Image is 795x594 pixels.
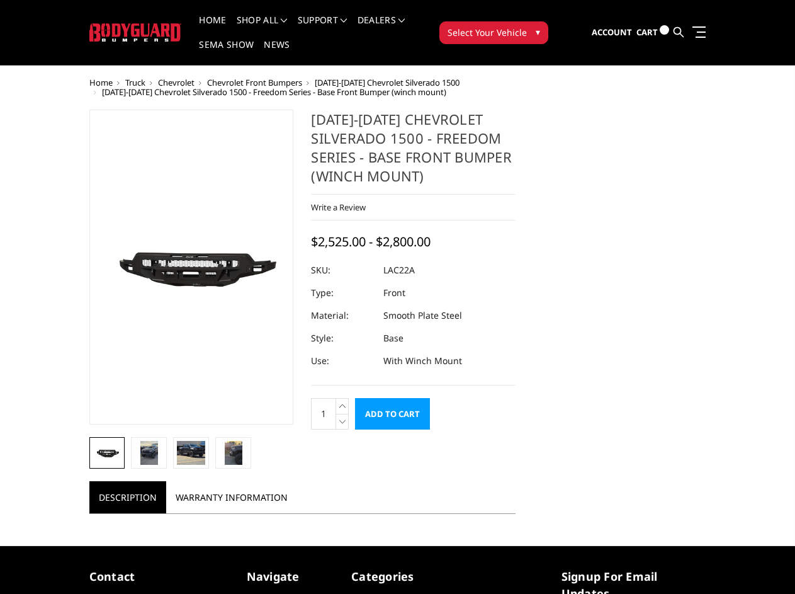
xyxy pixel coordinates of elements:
a: Warranty Information [166,481,297,513]
dt: Material: [311,304,374,327]
a: shop all [237,16,288,40]
span: Cart [636,26,658,38]
button: Select Your Vehicle [439,21,548,44]
dd: Smooth Plate Steel [383,304,462,327]
a: Support [298,16,347,40]
a: Cart [636,15,669,50]
a: Description [89,481,166,513]
input: Add to Cart [355,398,430,430]
dd: Front [383,282,405,304]
dd: With Winch Mount [383,350,462,372]
a: 2022-2025 Chevrolet Silverado 1500 - Freedom Series - Base Front Bumper (winch mount) [89,110,294,425]
img: BODYGUARD BUMPERS [89,23,182,42]
img: 2022-2025 Chevrolet Silverado 1500 - Freedom Series - Base Front Bumper (winch mount) [140,441,159,465]
dt: SKU: [311,259,374,282]
a: News [264,40,290,65]
img: 2022-2025 Chevrolet Silverado 1500 - Freedom Series - Base Front Bumper (winch mount) [177,441,205,465]
a: Home [89,77,113,88]
img: 2022-2025 Chevrolet Silverado 1500 - Freedom Series - Base Front Bumper (winch mount) [93,441,121,465]
a: Account [592,16,632,50]
a: Write a Review [311,202,366,213]
span: ▾ [536,25,540,38]
a: [DATE]-[DATE] Chevrolet Silverado 1500 [315,77,460,88]
a: Chevrolet [158,77,195,88]
h5: Navigate [247,568,339,585]
dt: Use: [311,350,374,372]
a: Chevrolet Front Bumpers [207,77,302,88]
span: Select Your Vehicle [448,26,527,39]
h5: Categories [351,568,444,585]
dd: LAC22A [383,259,415,282]
span: Account [592,26,632,38]
span: [DATE]-[DATE] Chevrolet Silverado 1500 - Freedom Series - Base Front Bumper (winch mount) [102,86,446,98]
a: SEMA Show [199,40,254,65]
a: Truck [125,77,145,88]
img: 2022-2025 Chevrolet Silverado 1500 - Freedom Series - Base Front Bumper (winch mount) [225,441,243,465]
h5: contact [89,568,234,585]
span: $2,525.00 - $2,800.00 [311,233,431,250]
dd: Base [383,327,403,350]
dt: Type: [311,282,374,304]
a: Dealers [358,16,405,40]
h1: [DATE]-[DATE] Chevrolet Silverado 1500 - Freedom Series - Base Front Bumper (winch mount) [311,110,516,195]
img: 2022-2025 Chevrolet Silverado 1500 - Freedom Series - Base Front Bumper (winch mount) [93,212,290,323]
dt: Style: [311,327,374,350]
a: Home [199,16,226,40]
